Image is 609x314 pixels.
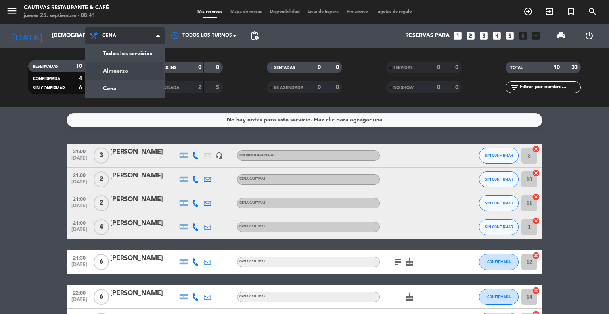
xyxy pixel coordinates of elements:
a: Cena [86,80,164,97]
span: Cena Cautivas [239,177,266,181]
span: RESERVADAS [33,65,58,69]
a: Almuerzo [86,62,164,80]
div: Cautivas Restaurante & Café [24,4,109,12]
strong: 2 [198,85,201,90]
span: Cena Cautivas [239,260,266,263]
div: [PERSON_NAME] [110,218,178,229]
span: Sin menú asignado [239,154,275,157]
div: [PERSON_NAME] [110,253,178,264]
span: [DATE] [69,227,89,236]
strong: 0 [318,85,321,90]
i: subject [393,257,402,267]
button: SIN CONFIRMAR [479,148,519,164]
span: Tarjetas de regalo [372,10,416,14]
i: looks_4 [492,31,502,41]
span: 4 [94,219,109,235]
strong: 10 [76,64,82,69]
span: SIN CONFIRMAR [485,153,513,158]
button: SIN CONFIRMAR [479,171,519,187]
span: SERVIDAS [393,66,413,70]
span: SIN CONFIRMAR [485,225,513,229]
span: 2 [94,171,109,187]
span: Lista de Espera [304,10,343,14]
span: Disponibilidad [266,10,304,14]
div: [PERSON_NAME] [110,147,178,157]
i: looks_5 [505,31,515,41]
span: 21:00 [69,218,89,227]
span: [DATE] [69,203,89,212]
span: 2 [94,195,109,211]
strong: 0 [437,65,440,70]
i: looks_two [465,31,476,41]
strong: 0 [336,85,341,90]
span: [DATE] [69,297,89,306]
i: [DATE] [6,27,48,44]
span: SIN CONFIRMAR [485,201,513,205]
input: Filtrar por nombre... [519,83,580,92]
i: cancel [532,252,540,260]
i: turned_in_not [566,7,576,16]
span: Pre-acceso [343,10,372,14]
strong: 0 [455,65,460,70]
span: Mapa de mesas [226,10,266,14]
span: 3 [94,148,109,164]
i: search [588,7,597,16]
span: SENTADAS [274,66,295,70]
div: [PERSON_NAME] [110,195,178,205]
div: LOG OUT [575,24,603,48]
span: SIN CONFIRMAR [33,86,65,90]
button: menu [6,5,18,19]
span: 21:30 [69,253,89,262]
i: looks_3 [479,31,489,41]
i: cancel [532,169,540,177]
button: CONFIRMADA [479,289,519,305]
span: 21:00 [69,194,89,203]
i: menu [6,5,18,17]
span: TOTAL [510,66,523,70]
div: [PERSON_NAME] [110,288,178,299]
strong: 0 [198,65,201,70]
i: add_box [531,31,541,41]
strong: 4 [79,76,82,81]
span: Reservas para [405,33,450,39]
div: jueves 25. septiembre - 08:41 [24,12,109,20]
i: cancel [532,193,540,201]
button: SIN CONFIRMAR [479,195,519,211]
span: SIN CONFIRMAR [485,177,513,181]
span: [DATE] [69,262,89,271]
span: 6 [94,289,109,305]
div: [PERSON_NAME] [110,171,178,181]
span: print [556,31,566,40]
strong: 0 [216,65,221,70]
strong: 0 [437,85,440,90]
strong: 33 [571,65,579,70]
span: [DATE] [69,156,89,165]
i: cancel [532,287,540,295]
span: 21:00 [69,146,89,156]
span: RE AGENDADA [274,86,303,90]
span: Cena [102,33,116,39]
span: CONFIRMADA [487,295,511,299]
strong: 0 [336,65,341,70]
span: Cena Cautivas [239,201,266,204]
button: SIN CONFIRMAR [479,219,519,235]
strong: 0 [455,85,460,90]
span: pending_actions [250,31,259,40]
span: NO SHOW [393,86,414,90]
i: cake [405,292,414,302]
strong: 10 [553,65,560,70]
span: 21:00 [69,170,89,179]
span: CHECK INS [155,66,176,70]
span: Mis reservas [193,10,226,14]
i: looks_6 [518,31,528,41]
span: CONFIRMADA [33,77,60,81]
i: looks_one [452,31,463,41]
button: CONFIRMADA [479,254,519,270]
i: headset_mic [216,152,223,159]
i: exit_to_app [545,7,554,16]
i: cancel [532,145,540,153]
span: Cena Cautivas [239,225,266,228]
i: power_settings_new [584,31,594,40]
strong: 0 [318,65,321,70]
strong: 5 [216,85,221,90]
